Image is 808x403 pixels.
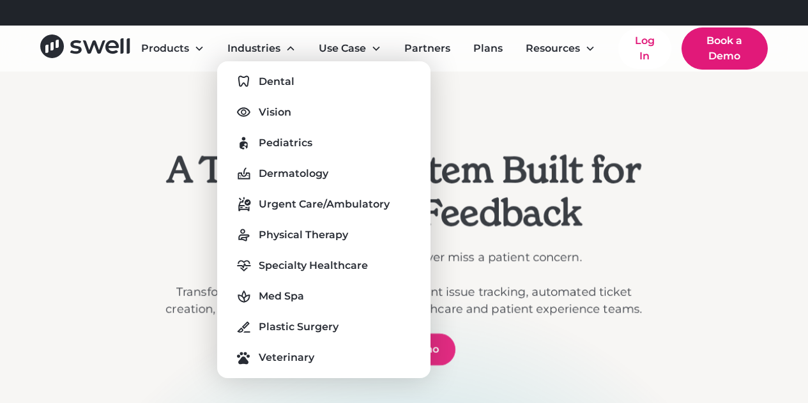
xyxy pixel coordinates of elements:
div: Specialty Healthcare [259,258,368,273]
div: Products [141,41,189,56]
a: Urgent Care/Ambulatory [227,194,420,215]
a: Pediatrics [227,133,420,153]
div: Med Spa [259,289,304,304]
div: Plastic Surgery [259,319,339,335]
h1: A Ticketing System Built for Healthcare Feedback [159,148,650,234]
a: Med Spa [227,286,420,307]
div: Pediatrics [259,135,312,151]
a: Dental [227,72,420,92]
a: Veterinary [227,347,420,368]
nav: Industries [217,61,431,378]
div: Resources [526,41,580,56]
a: Plastic Surgery [227,317,420,337]
div: Dermatology [259,166,328,181]
div: Use Case [309,36,392,61]
div: Dental [259,74,294,89]
a: Log In [618,28,671,69]
p: Respond faster. Stay organized. Never miss a patient concern. ‍ Transform patient experiences wit... [159,250,650,319]
div: Use Case [319,41,366,56]
a: Dermatology [227,163,420,184]
a: Specialty Healthcare [227,255,420,276]
a: Plans [463,36,513,61]
div: Vision [259,105,291,120]
div: Industries [217,36,306,61]
div: Urgent Care/Ambulatory [259,197,390,212]
a: Vision [227,102,420,123]
div: Physical Therapy [259,227,348,243]
div: Veterinary [259,350,314,365]
a: Physical Therapy [227,225,420,245]
div: Industries [227,41,280,56]
div: Resources [515,36,606,61]
a: Book a Demo [682,27,768,70]
div: Products [131,36,215,61]
a: Partners [394,36,461,61]
a: home [40,34,130,63]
